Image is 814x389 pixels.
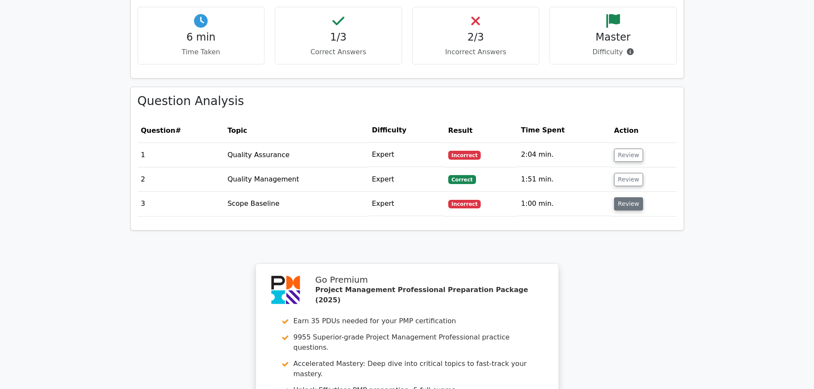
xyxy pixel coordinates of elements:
[368,118,445,143] th: Difficulty
[368,192,445,216] td: Expert
[517,167,611,192] td: 1:51 min.
[614,197,643,211] button: Review
[138,118,224,143] th: #
[282,31,395,44] h4: 1/3
[141,126,176,135] span: Question
[138,167,224,192] td: 2
[517,143,611,167] td: 2:04 min.
[368,167,445,192] td: Expert
[368,143,445,167] td: Expert
[614,173,643,186] button: Review
[282,47,395,57] p: Correct Answers
[611,118,676,143] th: Action
[445,118,518,143] th: Result
[448,151,481,159] span: Incorrect
[517,192,611,216] td: 1:00 min.
[224,167,368,192] td: Quality Management
[224,143,368,167] td: Quality Assurance
[145,47,258,57] p: Time Taken
[557,47,670,57] p: Difficulty
[145,31,258,44] h4: 6 min
[557,31,670,44] h4: Master
[138,94,677,108] h3: Question Analysis
[448,200,481,208] span: Incorrect
[448,175,476,184] span: Correct
[138,192,224,216] td: 3
[420,31,532,44] h4: 2/3
[614,149,643,162] button: Review
[138,143,224,167] td: 1
[224,118,368,143] th: Topic
[420,47,532,57] p: Incorrect Answers
[517,118,611,143] th: Time Spent
[224,192,368,216] td: Scope Baseline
